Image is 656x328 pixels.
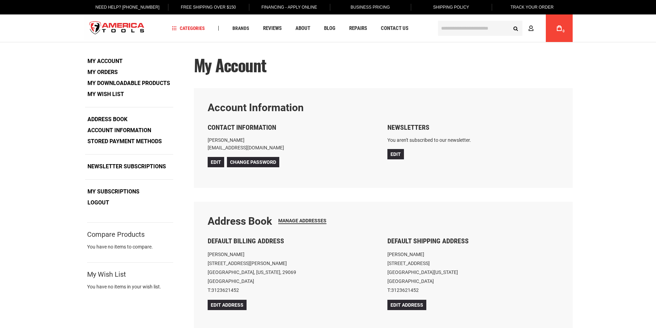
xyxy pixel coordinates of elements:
[208,123,276,131] span: Contact Information
[87,243,173,257] div: You have no items to compare.
[278,218,326,223] span: Manage Addresses
[87,231,145,237] strong: Compare Products
[84,15,150,41] a: store logo
[433,5,469,10] span: Shipping Policy
[227,157,279,167] a: Change Password
[278,218,326,224] a: Manage Addresses
[85,89,126,99] a: My Wish List
[208,237,284,245] span: Default Billing Address
[87,283,173,290] div: You have no items in your wish list.
[87,271,126,277] strong: My Wish List
[84,15,150,41] img: America Tools
[321,24,339,33] a: Blog
[263,26,282,31] span: Reviews
[381,26,408,31] span: Contact Us
[232,26,249,31] span: Brands
[387,237,469,245] span: Default Shipping Address
[85,198,112,208] a: Logout
[387,149,404,159] a: Edit
[85,187,142,197] a: My Subscriptions
[391,151,401,157] span: Edit
[85,161,168,172] a: Newsletter Subscriptions
[194,53,267,77] span: My Account
[260,24,285,33] a: Reviews
[85,136,164,147] a: Stored Payment Methods
[208,102,304,114] strong: Account Information
[229,24,252,33] a: Brands
[211,302,243,308] span: Edit Address
[324,26,335,31] span: Blog
[208,157,224,167] a: Edit
[85,125,154,136] a: Account Information
[211,287,239,293] a: 3123621452
[391,302,423,308] span: Edit Address
[172,26,205,31] span: Categories
[295,26,310,31] span: About
[387,250,559,295] address: [PERSON_NAME] [STREET_ADDRESS] [GEOGRAPHIC_DATA][US_STATE] [GEOGRAPHIC_DATA] T:
[85,114,130,125] a: Address Book
[563,29,565,33] span: 0
[387,136,559,144] p: You aren't subscribed to our newsletter.
[208,136,379,152] p: [PERSON_NAME] [EMAIL_ADDRESS][DOMAIN_NAME]
[387,123,429,131] span: Newsletters
[553,14,566,42] a: 0
[509,22,522,35] button: Search
[208,250,379,295] address: [PERSON_NAME] [STREET_ADDRESS][PERSON_NAME] [GEOGRAPHIC_DATA], [US_STATE], 29069 [GEOGRAPHIC_DATA...
[169,24,208,33] a: Categories
[346,24,370,33] a: Repairs
[85,78,173,88] a: My Downloadable Products
[387,300,426,310] a: Edit Address
[208,215,272,227] strong: Address Book
[378,24,412,33] a: Contact Us
[85,56,125,66] strong: My Account
[211,159,221,165] span: Edit
[391,287,419,293] a: 3123621452
[85,67,120,77] a: My Orders
[208,300,247,310] a: Edit Address
[292,24,313,33] a: About
[349,26,367,31] span: Repairs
